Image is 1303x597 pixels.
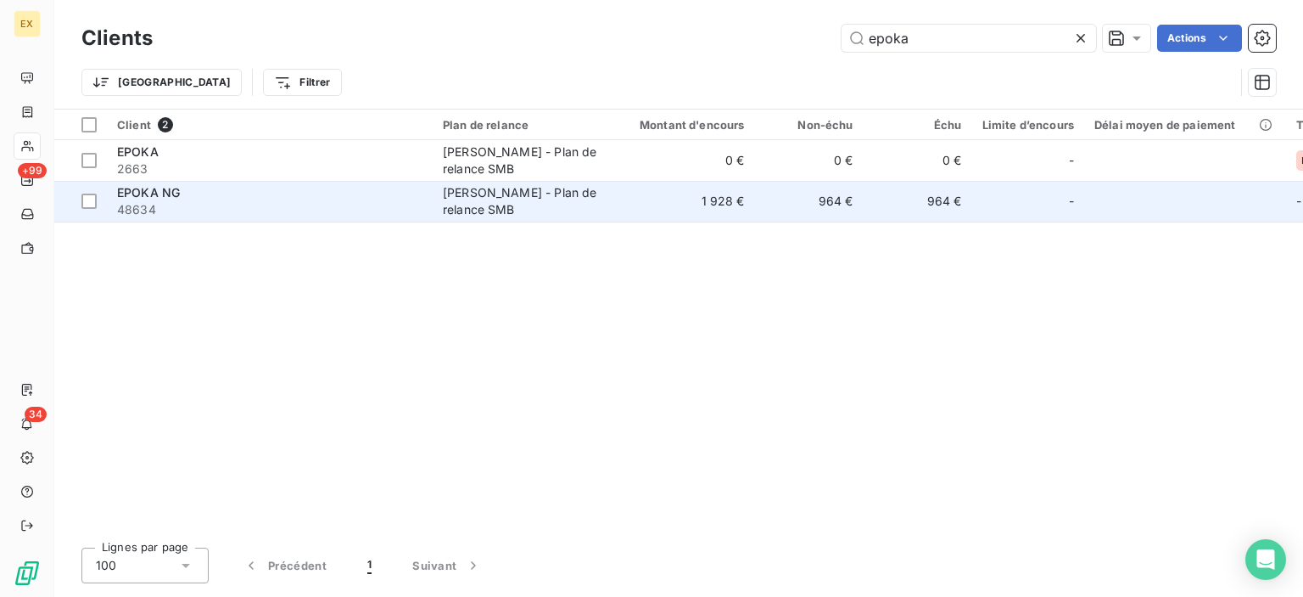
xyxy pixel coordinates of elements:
img: Logo LeanPay [14,560,41,587]
span: - [1296,194,1301,208]
button: [GEOGRAPHIC_DATA] [81,69,242,96]
button: Précédent [222,548,347,583]
td: 964 € [755,181,864,222]
input: Rechercher [842,25,1096,52]
div: Échu [874,118,962,132]
span: 2 [158,117,173,132]
span: Client [117,118,151,132]
div: [PERSON_NAME] - Plan de relance SMB [443,184,599,218]
div: Plan de relance [443,118,599,132]
div: Délai moyen de paiement [1094,118,1276,132]
td: 0 € [609,140,755,181]
td: 0 € [864,140,972,181]
button: Filtrer [263,69,341,96]
span: 48634 [117,201,422,218]
div: EX [14,10,41,37]
td: 1 928 € [609,181,755,222]
h3: Clients [81,23,153,54]
div: Open Intercom Messenger [1245,539,1286,580]
div: Montant d'encours [619,118,745,132]
span: 100 [96,557,116,574]
span: EPOKA NG [117,185,180,200]
span: 1 [367,557,372,574]
div: [PERSON_NAME] - Plan de relance SMB [443,144,599,177]
td: 0 € [755,140,864,181]
span: - [1069,193,1074,210]
span: EPOKA [117,144,159,159]
button: Actions [1157,25,1242,52]
button: Suivant [392,548,502,583]
div: Non-échu [765,118,853,132]
button: 1 [347,548,392,583]
td: 964 € [864,181,972,222]
span: 34 [25,407,47,422]
span: +99 [18,163,47,178]
span: - [1069,152,1074,169]
span: 2663 [117,161,422,177]
div: Limite d’encours [982,118,1074,132]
